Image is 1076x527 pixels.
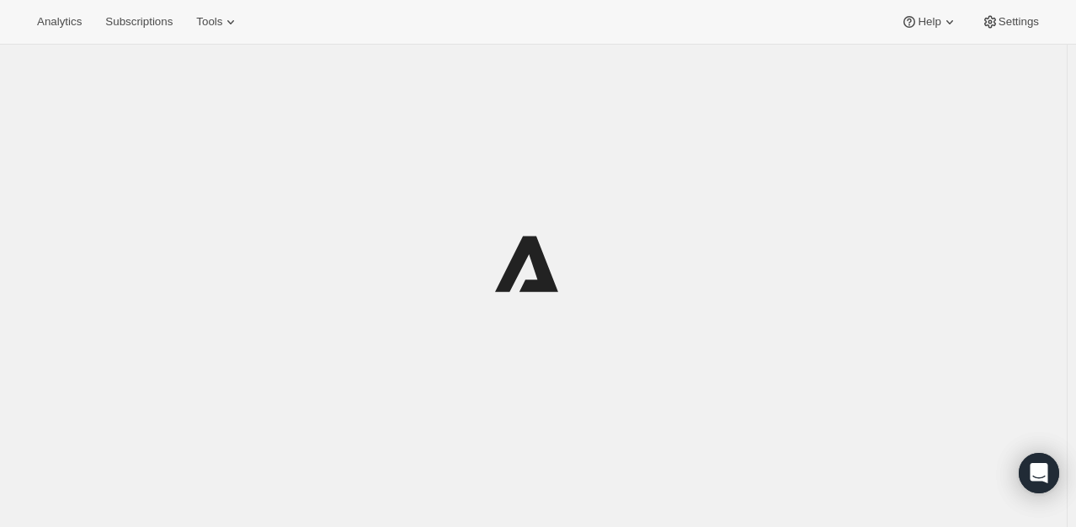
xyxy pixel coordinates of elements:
[196,15,222,29] span: Tools
[27,10,92,34] button: Analytics
[918,15,940,29] span: Help
[186,10,249,34] button: Tools
[972,10,1049,34] button: Settings
[37,15,82,29] span: Analytics
[95,10,183,34] button: Subscriptions
[105,15,173,29] span: Subscriptions
[891,10,967,34] button: Help
[999,15,1039,29] span: Settings
[1019,453,1059,493] div: Open Intercom Messenger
